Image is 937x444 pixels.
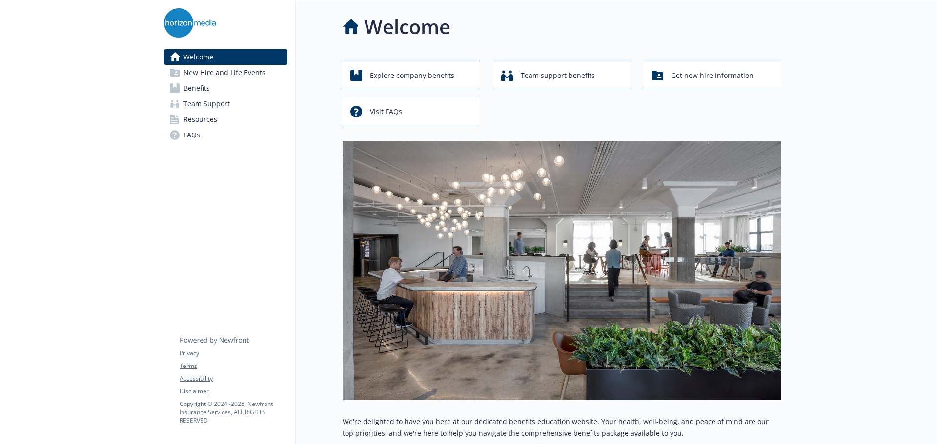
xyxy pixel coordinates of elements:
[370,66,454,85] span: Explore company benefits
[183,65,265,80] span: New Hire and Life Events
[164,80,287,96] a: Benefits
[343,61,480,89] button: Explore company benefits
[343,416,781,439] p: We're delighted to have you here at our dedicated benefits education website. Your health, well-b...
[644,61,781,89] button: Get new hire information
[183,127,200,143] span: FAQs
[183,80,210,96] span: Benefits
[364,12,450,41] h1: Welcome
[164,65,287,80] a: New Hire and Life Events
[180,349,287,358] a: Privacy
[180,362,287,370] a: Terms
[164,96,287,112] a: Team Support
[671,66,754,85] span: Get new hire information
[521,66,595,85] span: Team support benefits
[183,112,217,127] span: Resources
[183,49,213,65] span: Welcome
[164,112,287,127] a: Resources
[180,374,287,383] a: Accessibility
[343,97,480,125] button: Visit FAQs
[493,61,631,89] button: Team support benefits
[180,387,287,396] a: Disclaimer
[164,127,287,143] a: FAQs
[370,102,402,121] span: Visit FAQs
[183,96,230,112] span: Team Support
[180,400,287,425] p: Copyright © 2024 - 2025 , Newfront Insurance Services, ALL RIGHTS RESERVED
[343,141,781,400] img: overview page banner
[164,49,287,65] a: Welcome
